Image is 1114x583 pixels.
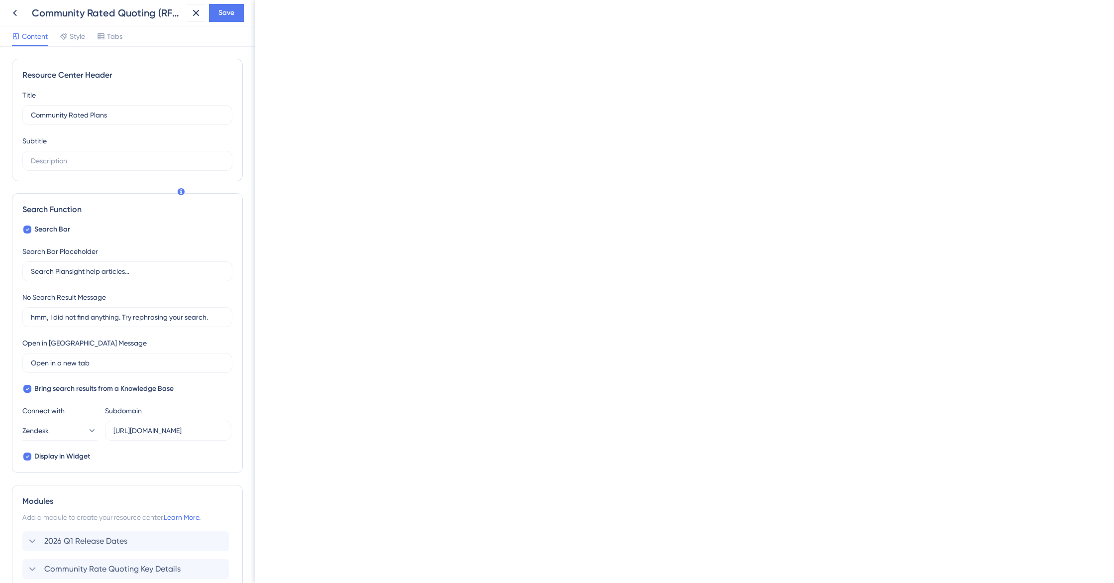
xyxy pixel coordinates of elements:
span: Search Bar [34,224,70,235]
input: Description [31,155,224,166]
div: 2026 Q1 Release Dates [22,531,232,551]
span: Bring search results from a Knowledge Base [34,383,174,395]
span: Content [22,30,48,42]
button: Zendesk [22,421,97,441]
div: Search Function [22,204,232,216]
div: Open in [GEOGRAPHIC_DATA] Message [22,337,147,349]
div: Title [22,89,36,101]
input: Open in a new tab [31,357,224,368]
button: Save [209,4,244,22]
div: No Search Result Message [22,291,106,303]
span: Tabs [107,30,122,42]
span: Style [70,30,85,42]
span: Zendesk [22,425,49,437]
span: Display in Widget [34,451,90,463]
span: Add a module to create your resource center. [22,513,164,521]
div: Connect with [22,405,97,417]
input: Title [31,110,224,120]
div: Modules [22,495,232,507]
span: Community Rate Quoting Key Details [44,563,181,575]
input: userguiding.zendesk.com [113,425,223,436]
div: Subtitle [22,135,47,147]
div: Search Bar Placeholder [22,245,98,257]
input: Search Plansight help articles… [31,266,224,277]
div: Resource Center Header [22,69,232,81]
span: Save [218,7,234,19]
div: Community Rate Quoting Key Details [22,559,232,579]
a: Learn More. [164,513,201,521]
span: 2026 Q1 Release Dates [44,535,127,547]
div: Community Rated Quoting (RFP Wizard) [32,6,183,20]
div: Subdomain [105,405,142,417]
input: hmm, I did not find anything. Try rephrasing your search. [31,312,224,323]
